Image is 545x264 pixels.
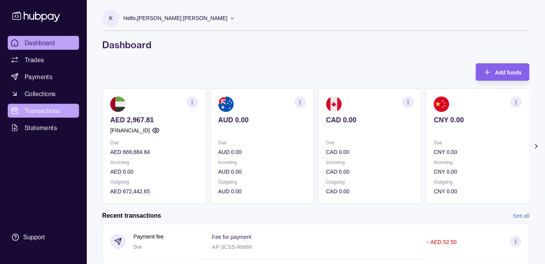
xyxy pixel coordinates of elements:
a: Trades [8,53,79,67]
h2: Recent transactions [102,212,161,220]
p: AED 0.00 [110,168,198,176]
p: CNY 0.00 [434,168,522,176]
p: Hello, [PERSON_NAME] [PERSON_NAME] [123,14,228,22]
span: Add funds [495,69,522,76]
p: Due [326,139,414,147]
a: Transactions [8,104,79,118]
a: Dashboard [8,36,79,50]
p: Payment fee [133,232,164,241]
img: ca [326,96,342,112]
p: Outgoing [110,178,198,186]
p: Due [218,139,306,147]
img: cn [434,96,449,112]
a: Statements [8,121,79,135]
img: au [218,96,234,112]
p: [FINANCIAL_ID] [110,126,150,135]
p: AED 669,684.84 [110,148,198,156]
p: AUD 0.00 [218,187,306,196]
p: Outgoing [434,178,522,186]
p: AUD 0.00 [218,148,306,156]
a: Support [8,229,79,245]
p: CAD 0.00 [326,168,414,176]
p: AUD 0.00 [218,168,306,176]
p: Incoming [434,158,522,167]
p: CNY 0.00 [434,116,522,124]
p: AUD 0.00 [218,116,306,124]
p: CNY 0.00 [434,187,522,196]
a: See all [513,212,530,220]
p: AP-3CSS-RM6R [212,244,252,250]
p: AED 672,442.65 [110,187,198,196]
p: AED 2,967.81 [110,116,198,124]
p: Incoming [326,158,414,167]
span: Due [133,244,142,250]
h1: Dashboard [102,39,530,51]
p: Incoming [218,158,306,167]
p: Due [434,139,522,147]
p: CAD 0.00 [326,116,414,124]
p: Due [110,139,198,147]
a: Collections [8,87,79,101]
img: ae [110,96,126,112]
span: Trades [25,55,44,64]
span: Payments [25,72,52,81]
a: Payments [8,70,79,84]
p: Incoming [110,158,198,167]
p: K [109,14,113,22]
p: Outgoing [326,178,414,186]
p: CNY 0.00 [434,148,522,156]
p: Fee for payment [212,234,251,240]
p: − AED 52.50 [426,239,457,245]
span: Collections [25,89,56,98]
p: Outgoing [218,178,306,186]
span: Statements [25,123,57,132]
span: Transactions [25,106,60,115]
button: Add funds [476,63,530,81]
p: CAD 0.00 [326,148,414,156]
div: Support [23,233,45,242]
span: Dashboard [25,38,55,47]
p: CAD 0.00 [326,187,414,196]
